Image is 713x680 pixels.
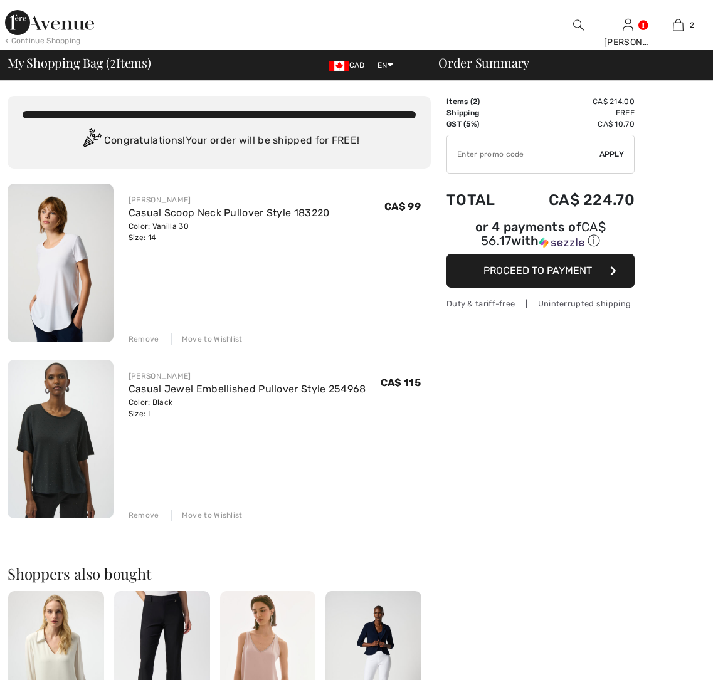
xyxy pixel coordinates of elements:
[514,179,635,221] td: CA$ 224.70
[129,370,366,382] div: [PERSON_NAME]
[329,61,349,71] img: Canadian Dollar
[446,254,635,288] button: Proceed to Payment
[5,35,81,46] div: < Continue Shopping
[514,107,635,118] td: Free
[171,333,243,345] div: Move to Wishlist
[378,61,393,70] span: EN
[129,333,159,345] div: Remove
[129,194,330,206] div: [PERSON_NAME]
[329,61,370,70] span: CAD
[129,510,159,521] div: Remove
[129,383,366,395] a: Casual Jewel Embellished Pullover Style 254968
[8,184,114,342] img: Casual Scoop Neck Pullover Style 183220
[8,360,114,518] img: Casual Jewel Embellished Pullover Style 254968
[673,18,684,33] img: My Bag
[8,566,431,581] h2: Shoppers also bought
[514,118,635,130] td: CA$ 10.70
[446,96,514,107] td: Items ( )
[129,207,330,219] a: Casual Scoop Neck Pullover Style 183220
[171,510,243,521] div: Move to Wishlist
[8,56,151,69] span: My Shopping Bag ( Items)
[481,219,606,248] span: CA$ 56.17
[129,221,330,243] div: Color: Vanilla 30 Size: 14
[110,53,116,70] span: 2
[446,221,635,254] div: or 4 payments ofCA$ 56.17withSezzle Click to learn more about Sezzle
[604,36,653,49] div: [PERSON_NAME]
[384,201,421,212] span: CA$ 99
[446,118,514,130] td: GST (5%)
[446,298,635,310] div: Duty & tariff-free | Uninterrupted shipping
[483,264,592,276] span: Proceed to Payment
[381,377,421,389] span: CA$ 115
[79,128,104,154] img: Congratulation2.svg
[690,19,694,31] span: 2
[447,135,599,173] input: Promo code
[623,18,633,33] img: My Info
[423,56,705,69] div: Order Summary
[539,237,584,248] img: Sezzle
[473,97,477,106] span: 2
[623,19,633,31] a: Sign In
[446,107,514,118] td: Shipping
[5,10,94,35] img: 1ère Avenue
[514,96,635,107] td: CA$ 214.00
[446,221,635,249] div: or 4 payments of with
[446,179,514,221] td: Total
[573,18,584,33] img: search the website
[23,128,416,154] div: Congratulations! Your order will be shipped for FREE!
[599,149,625,160] span: Apply
[653,18,702,33] a: 2
[129,397,366,419] div: Color: Black Size: L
